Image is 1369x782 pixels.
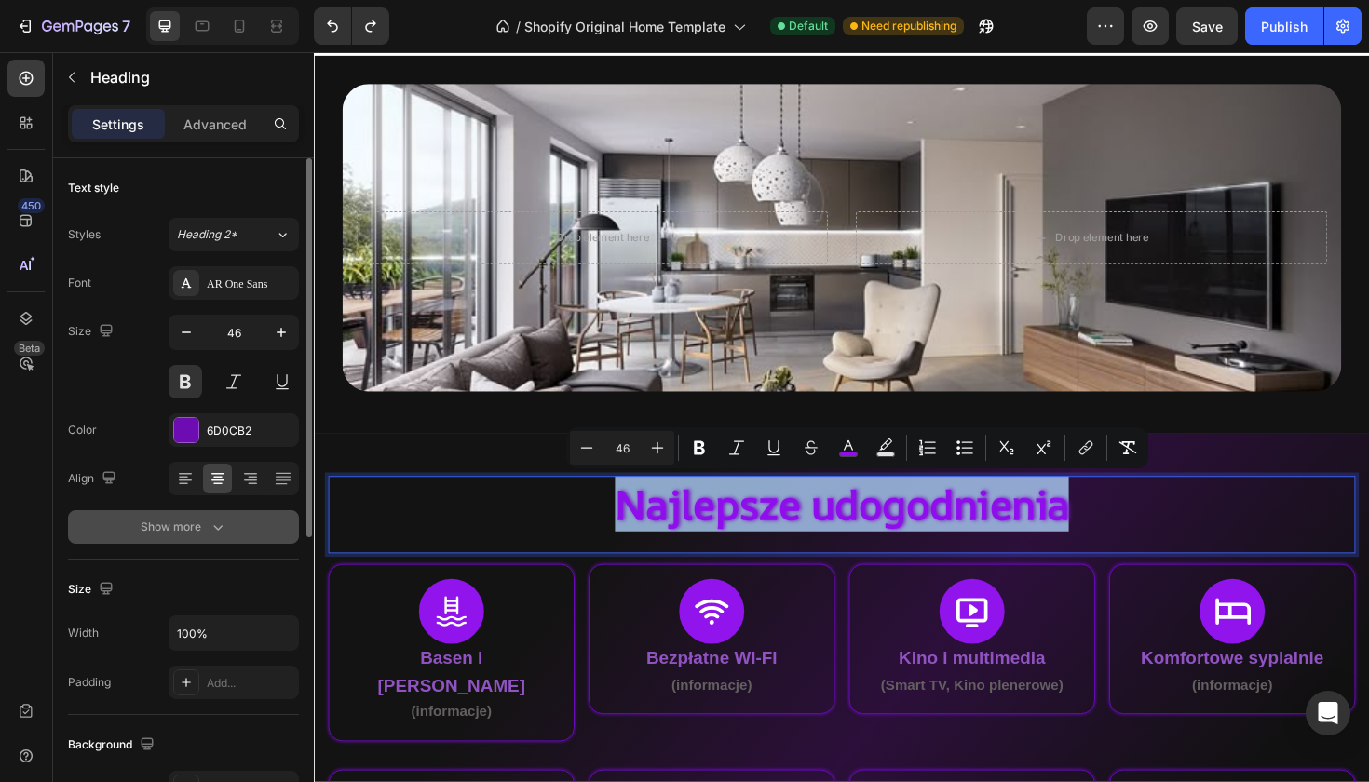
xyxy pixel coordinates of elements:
div: Editor contextual toolbar [566,427,1148,468]
button: Show more [68,510,299,544]
input: Auto [169,616,298,650]
strong: (Smart TV, Kino plenerowe) [600,662,793,678]
div: AR One Sans [207,276,294,292]
strong: Basen i [PERSON_NAME] [67,631,224,681]
span: Najlepsze udogodnienia [319,449,799,507]
div: Size [68,577,117,602]
div: Open Intercom Messenger [1306,691,1350,735]
strong: Komfortowe sypialnie [875,631,1069,652]
div: Background [68,733,158,758]
div: Align [68,466,120,492]
div: Width [68,625,99,641]
div: Undo/Redo [314,7,389,45]
p: Advanced [183,115,247,134]
span: Heading 2* [177,226,237,243]
p: 7 [122,15,130,37]
div: Background Image [30,34,1088,359]
strong: (informacje) [378,662,464,678]
span: Save [1192,19,1223,34]
div: Publish [1261,17,1308,36]
div: Font [68,275,91,291]
strong: Kino i multimedia [619,631,775,652]
div: Padding [68,674,111,691]
div: Add... [207,675,294,692]
strong: (informacje) [102,690,188,706]
strong: (informacje) [929,662,1015,678]
button: Save [1176,7,1238,45]
div: Color [68,422,97,438]
p: Heading [90,66,291,88]
strong: Bezpłatne WI-FI [352,631,491,652]
iframe: Design area [314,52,1369,782]
div: Drop element here [785,189,884,204]
div: Beta [14,341,45,356]
button: 7 [7,7,139,45]
span: / [516,17,521,36]
div: Drop element here [256,189,355,204]
span: Shopify Original Home Template [524,17,725,36]
div: Size [68,319,117,344]
span: Need republishing [861,18,956,34]
div: 6D0CB2 [207,423,294,439]
div: Show more [141,518,227,536]
button: Publish [1245,7,1323,45]
span: Default [789,18,828,34]
p: Settings [92,115,144,134]
div: 450 [18,198,45,213]
h2: Rich Text Editor. Editing area: main [15,449,1103,508]
div: Text style [68,180,119,196]
div: Styles [68,226,101,243]
button: Heading 2* [169,218,299,251]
